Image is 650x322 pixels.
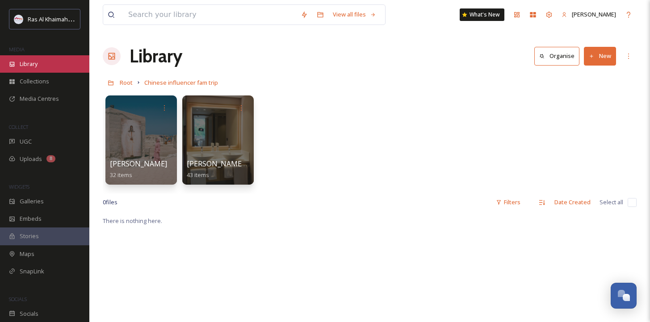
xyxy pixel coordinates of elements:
[20,137,32,146] span: UGC
[14,15,23,24] img: Logo_RAKTDA_RGB-01.png
[534,47,579,65] button: Organise
[9,296,27,302] span: SOCIALS
[20,197,44,206] span: Galleries
[130,43,182,70] a: Library
[491,194,525,211] div: Filters
[550,194,595,211] div: Date Created
[460,8,504,21] a: What's New
[534,47,584,65] a: Organise
[9,124,28,130] span: COLLECT
[20,267,44,276] span: SnapLink
[120,78,133,87] span: Root
[120,77,133,88] a: Root
[124,5,296,25] input: Search your library
[584,47,616,65] button: New
[110,159,167,169] span: [PERSON_NAME]
[187,159,277,169] span: [PERSON_NAME] and Cooli
[20,232,39,240] span: Stories
[20,77,49,86] span: Collections
[103,198,117,206] span: 0 file s
[144,77,218,88] a: Chinese influencer fam trip
[9,46,25,53] span: MEDIA
[20,155,42,163] span: Uploads
[328,6,381,23] a: View all files
[20,250,34,258] span: Maps
[187,171,209,179] span: 43 items
[187,160,277,179] a: [PERSON_NAME] and Cooli43 items
[600,198,623,206] span: Select all
[46,155,55,162] div: 8
[144,78,218,87] span: Chinese influencer fam trip
[572,10,616,18] span: [PERSON_NAME]
[103,217,162,225] span: There is nothing here.
[110,160,167,179] a: [PERSON_NAME]32 items
[28,15,154,23] span: Ras Al Khaimah Tourism Development Authority
[557,6,621,23] a: [PERSON_NAME]
[110,171,132,179] span: 32 items
[20,95,59,103] span: Media Centres
[9,183,29,190] span: WIDGETS
[20,215,42,223] span: Embeds
[611,283,637,309] button: Open Chat
[20,60,38,68] span: Library
[20,310,38,318] span: Socials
